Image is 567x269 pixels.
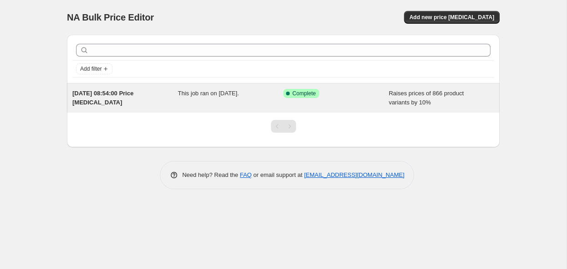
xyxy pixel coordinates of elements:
[271,120,296,133] nav: Pagination
[292,90,316,97] span: Complete
[240,171,252,178] a: FAQ
[182,171,240,178] span: Need help? Read the
[404,11,500,24] button: Add new price [MEDICAL_DATA]
[80,65,102,72] span: Add filter
[409,14,494,21] span: Add new price [MEDICAL_DATA]
[67,12,154,22] span: NA Bulk Price Editor
[389,90,464,106] span: Raises prices of 866 product variants by 10%
[304,171,404,178] a: [EMAIL_ADDRESS][DOMAIN_NAME]
[72,90,133,106] span: [DATE] 08:54:00 Price [MEDICAL_DATA]
[76,63,112,74] button: Add filter
[178,90,239,97] span: This job ran on [DATE].
[252,171,304,178] span: or email support at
